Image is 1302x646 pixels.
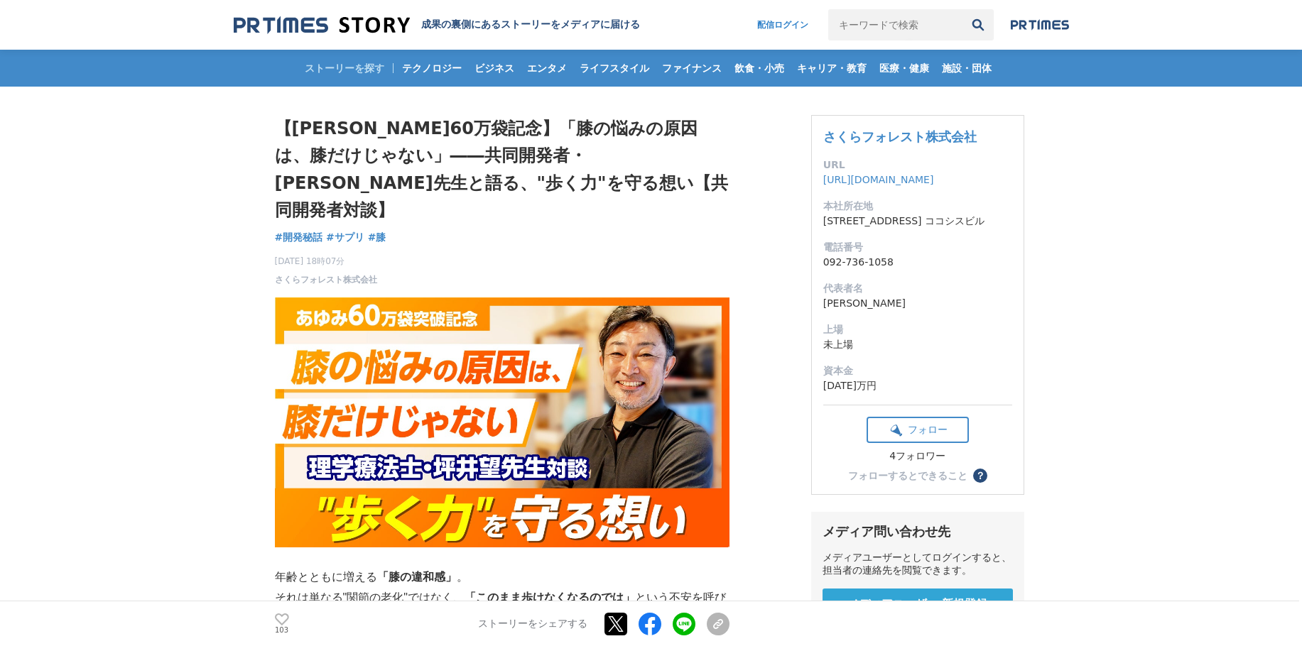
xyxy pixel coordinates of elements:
img: prtimes [1011,19,1069,31]
a: #サプリ [326,230,364,245]
div: メディア問い合わせ先 [823,523,1013,540]
dt: 上場 [823,322,1012,337]
dt: 本社所在地 [823,199,1012,214]
span: ライフスタイル [574,62,655,75]
dd: [STREET_ADDRESS] ココシスビル [823,214,1012,229]
dt: URL [823,158,1012,173]
a: ファイナンス [656,50,727,87]
p: ストーリーをシェアする [478,618,587,630]
a: ビジネス [469,50,520,87]
a: エンタメ [521,50,573,87]
button: 検索 [962,9,994,40]
dd: [DATE]万円 [823,378,1012,393]
div: 4フォロワー [867,450,969,463]
span: 医療・健康 [874,62,935,75]
span: 飲食・小売 [729,62,790,75]
a: さくらフォレスト株式会社 [275,273,377,286]
button: ？ [973,469,987,483]
span: エンタメ [521,62,573,75]
span: ファイナンス [656,62,727,75]
span: [DATE] 18時07分 [275,255,377,268]
div: メディアユーザーとしてログインすると、担当者の連絡先を閲覧できます。 [823,552,1013,577]
h2: 成果の裏側にあるストーリーをメディアに届ける [421,18,640,31]
span: キャリア・教育 [791,62,872,75]
input: キーワードで検索 [828,9,962,40]
span: 施設・団体 [936,62,997,75]
span: メディアユーザー 新規登録 [847,597,988,612]
strong: 「膝の違和感」 [377,571,457,583]
dt: 代表者名 [823,281,1012,296]
dd: 未上場 [823,337,1012,352]
span: テクノロジー [396,62,467,75]
p: それは単なる"関節の老化"ではなく、 という不安を呼び起こす、深刻な心身の変化でもあります。 [275,588,729,629]
span: ビジネス [469,62,520,75]
img: 成果の裏側にあるストーリーをメディアに届ける [234,16,410,35]
a: キャリア・教育 [791,50,872,87]
h1: 【[PERSON_NAME]60万袋記念】「膝の悩みの原因は、膝だけじゃない」――共同開発者・[PERSON_NAME]先生と語る、"歩く力"を守る想い【共同開発者対談】 [275,115,729,224]
div: フォローするとできること [848,471,967,481]
a: 施設・団体 [936,50,997,87]
a: 飲食・小売 [729,50,790,87]
a: テクノロジー [396,50,467,87]
a: さくらフォレスト株式会社 [823,129,977,144]
img: thumbnail_55d2ae80-686c-11f0-a4b8-fdf6db682537.jpg [275,297,729,547]
p: 103 [275,627,289,634]
dd: 092-736-1058 [823,255,1012,270]
strong: 「このまま歩けなくなるのでは」 [465,591,635,603]
dd: [PERSON_NAME] [823,296,1012,311]
span: ？ [975,471,985,481]
p: 年齢とともに増える 。 [275,567,729,588]
a: ライフスタイル [574,50,655,87]
span: #サプリ [326,231,364,243]
span: #開発秘話 [275,231,323,243]
a: #開発秘話 [275,230,323,245]
a: #膝 [368,230,386,245]
a: 成果の裏側にあるストーリーをメディアに届ける 成果の裏側にあるストーリーをメディアに届ける [234,16,640,35]
a: メディアユーザー 新規登録 無料 [823,588,1013,633]
button: フォロー [867,417,969,443]
span: #膝 [368,231,386,243]
a: [URL][DOMAIN_NAME] [823,174,934,185]
a: 医療・健康 [874,50,935,87]
a: 配信ログイン [743,9,823,40]
dt: 資本金 [823,363,1012,378]
dt: 電話番号 [823,240,1012,255]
